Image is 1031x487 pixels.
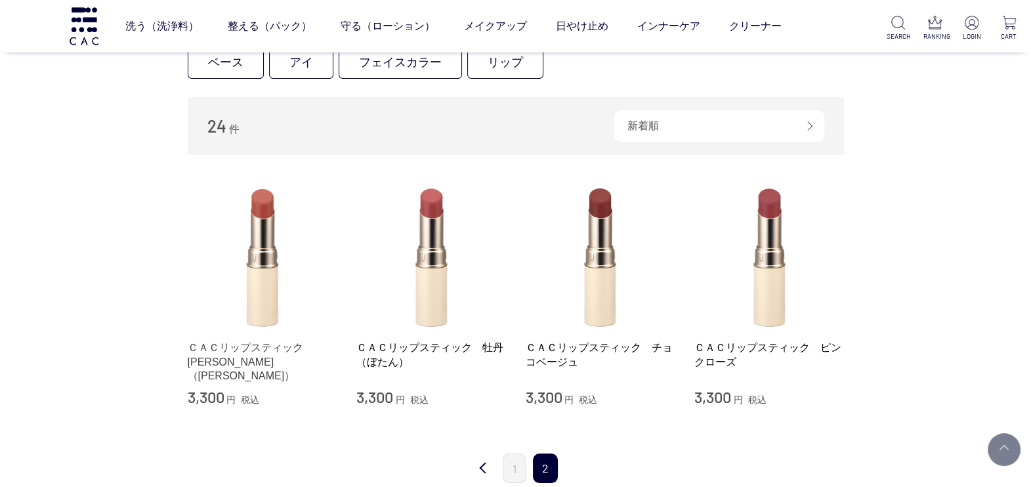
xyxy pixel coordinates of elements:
a: ＣＡＣリップスティック 牡丹（ぼたん） [356,341,506,369]
span: 24 [207,116,226,136]
span: 税込 [410,394,429,405]
a: 日やけ止め [556,8,608,45]
span: 税込 [579,394,597,405]
img: ＣＡＣリップスティック ピンクローズ [694,181,844,331]
a: ＣＡＣリップスティック ピンクローズ [694,341,844,369]
p: LOGIN [960,32,984,41]
p: RANKING [923,32,947,41]
span: 3,300 [694,387,731,406]
div: 新着順 [614,110,824,142]
p: CART [997,32,1020,41]
span: 円 [734,394,743,405]
span: 件 [229,123,240,135]
span: 3,300 [356,387,393,406]
a: ＣＡＣリップスティック [PERSON_NAME]（[PERSON_NAME]） [188,341,337,383]
a: ＣＡＣリップスティック チョコベージュ [526,341,675,369]
img: ＣＡＣリップスティック チョコベージュ [526,181,675,331]
span: 円 [396,394,405,405]
a: 整える（パック） [228,8,312,45]
a: 洗う（洗浄料） [125,8,199,45]
a: SEARCH [887,16,910,41]
span: 円 [226,394,236,405]
img: ＣＡＣリップスティック 茜（あかね） [188,181,337,331]
img: logo [68,7,100,45]
a: インナーケア [637,8,700,45]
span: 円 [564,394,574,405]
span: 税込 [241,394,259,405]
span: 3,300 [188,387,224,406]
a: CART [997,16,1020,41]
a: メイクアップ [464,8,527,45]
a: 守る（ローション） [341,8,435,45]
a: LOGIN [960,16,984,41]
p: SEARCH [887,32,910,41]
img: ＣＡＣリップスティック 牡丹（ぼたん） [356,181,506,331]
a: RANKING [923,16,947,41]
a: クリーナー [729,8,782,45]
a: 前 [470,454,496,484]
span: 2 [533,454,558,483]
span: 税込 [748,394,767,405]
span: 3,300 [526,387,562,406]
a: 1 [503,454,526,483]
